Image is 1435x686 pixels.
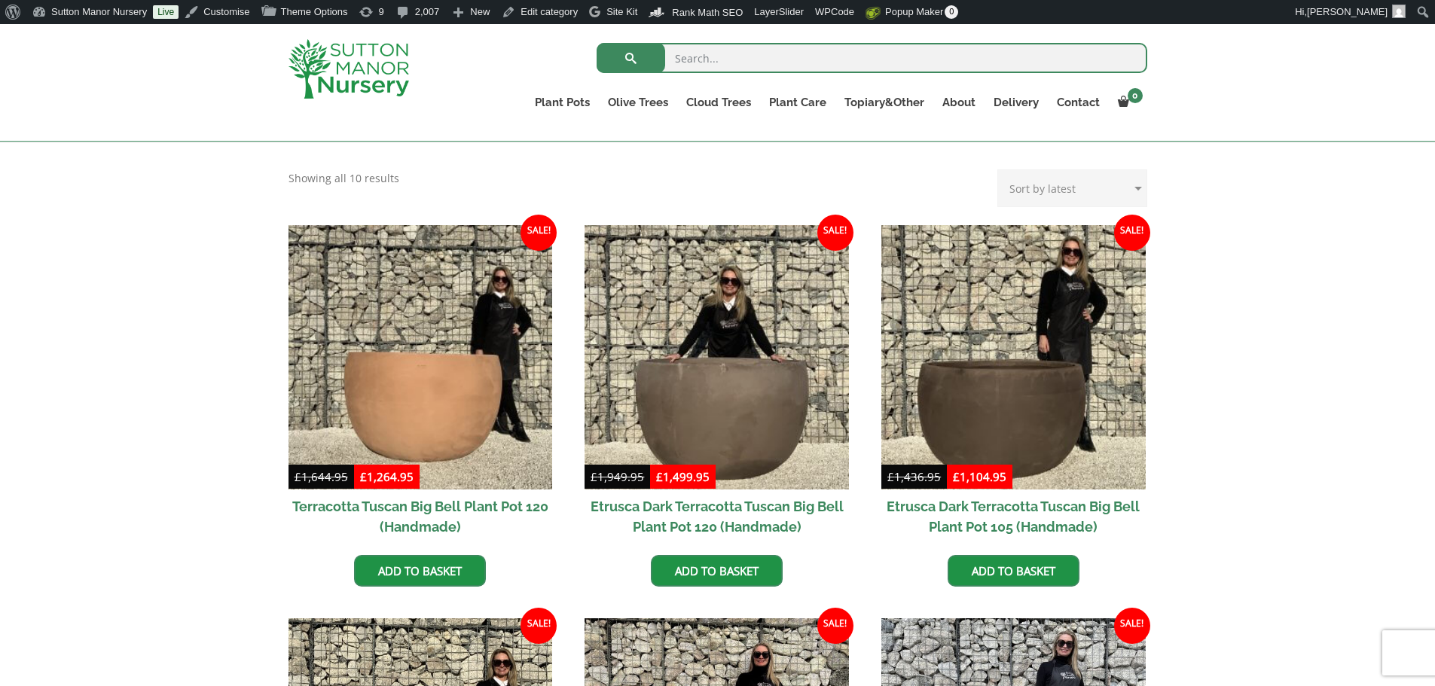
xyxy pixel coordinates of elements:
[295,469,301,484] span: £
[1307,6,1388,17] span: [PERSON_NAME]
[153,5,179,19] a: Live
[985,92,1048,113] a: Delivery
[651,555,783,587] a: Add to basket: “Etrusca Dark Terracotta Tuscan Big Bell Plant Pot 120 (Handmade)”
[1128,88,1143,103] span: 0
[656,469,663,484] span: £
[887,469,894,484] span: £
[997,169,1147,207] select: Shop order
[526,92,599,113] a: Plant Pots
[817,215,853,251] span: Sale!
[585,225,849,489] img: Etrusca Dark Terracotta Tuscan Big Bell Plant Pot 120 (Handmade)
[677,92,760,113] a: Cloud Trees
[585,225,849,544] a: Sale! Etrusca Dark Terracotta Tuscan Big Bell Plant Pot 120 (Handmade)
[289,39,409,99] img: logo
[289,489,553,544] h2: Terracotta Tuscan Big Bell Plant Pot 120 (Handmade)
[945,5,958,19] span: 0
[591,469,597,484] span: £
[933,92,985,113] a: About
[887,469,941,484] bdi: 1,436.95
[672,7,743,18] span: Rank Math SEO
[360,469,414,484] bdi: 1,264.95
[521,215,557,251] span: Sale!
[295,469,348,484] bdi: 1,644.95
[1109,92,1147,113] a: 0
[881,225,1146,544] a: Sale! Etrusca Dark Terracotta Tuscan Big Bell Plant Pot 105 (Handmade)
[953,469,960,484] span: £
[953,469,1006,484] bdi: 1,104.95
[585,489,849,544] h2: Etrusca Dark Terracotta Tuscan Big Bell Plant Pot 120 (Handmade)
[597,43,1147,73] input: Search...
[1114,215,1150,251] span: Sale!
[360,469,367,484] span: £
[760,92,835,113] a: Plant Care
[881,489,1146,544] h2: Etrusca Dark Terracotta Tuscan Big Bell Plant Pot 105 (Handmade)
[606,6,637,17] span: Site Kit
[591,469,644,484] bdi: 1,949.95
[1114,608,1150,644] span: Sale!
[817,608,853,644] span: Sale!
[835,92,933,113] a: Topiary&Other
[289,225,553,544] a: Sale! Terracotta Tuscan Big Bell Plant Pot 120 (Handmade)
[948,555,1079,587] a: Add to basket: “Etrusca Dark Terracotta Tuscan Big Bell Plant Pot 105 (Handmade)”
[354,555,486,587] a: Add to basket: “Terracotta Tuscan Big Bell Plant Pot 120 (Handmade)”
[599,92,677,113] a: Olive Trees
[656,469,710,484] bdi: 1,499.95
[881,225,1146,489] img: Etrusca Dark Terracotta Tuscan Big Bell Plant Pot 105 (Handmade)
[289,225,553,489] img: Terracotta Tuscan Big Bell Plant Pot 120 (Handmade)
[1048,92,1109,113] a: Contact
[289,169,399,188] p: Showing all 10 results
[521,608,557,644] span: Sale!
